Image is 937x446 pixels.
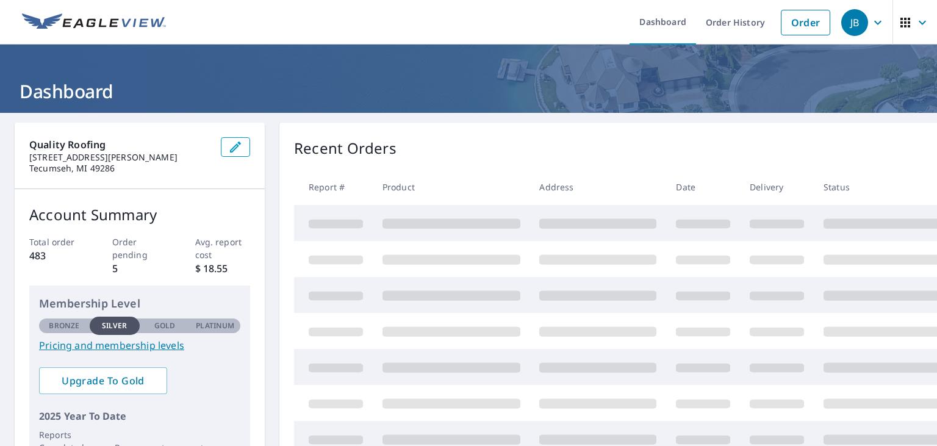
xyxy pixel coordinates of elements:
th: Address [530,169,666,205]
p: Recent Orders [294,137,397,159]
span: Upgrade To Gold [49,374,157,387]
p: Tecumseh, MI 49286 [29,163,211,174]
th: Product [373,169,530,205]
th: Report # [294,169,373,205]
p: 2025 Year To Date [39,409,240,423]
div: JB [841,9,868,36]
p: 5 [112,261,168,276]
p: Account Summary [29,204,250,226]
p: $ 18.55 [195,261,251,276]
p: [STREET_ADDRESS][PERSON_NAME] [29,152,211,163]
img: EV Logo [22,13,166,32]
p: Quality Roofing [29,137,211,152]
th: Delivery [740,169,814,205]
h1: Dashboard [15,79,922,104]
p: Bronze [49,320,79,331]
a: Pricing and membership levels [39,338,240,353]
p: Silver [102,320,127,331]
p: Platinum [196,320,234,331]
p: 483 [29,248,85,263]
a: Order [781,10,830,35]
p: Membership Level [39,295,240,312]
th: Date [666,169,740,205]
p: Avg. report cost [195,236,251,261]
a: Upgrade To Gold [39,367,167,394]
p: Gold [154,320,175,331]
p: Order pending [112,236,168,261]
p: Total order [29,236,85,248]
